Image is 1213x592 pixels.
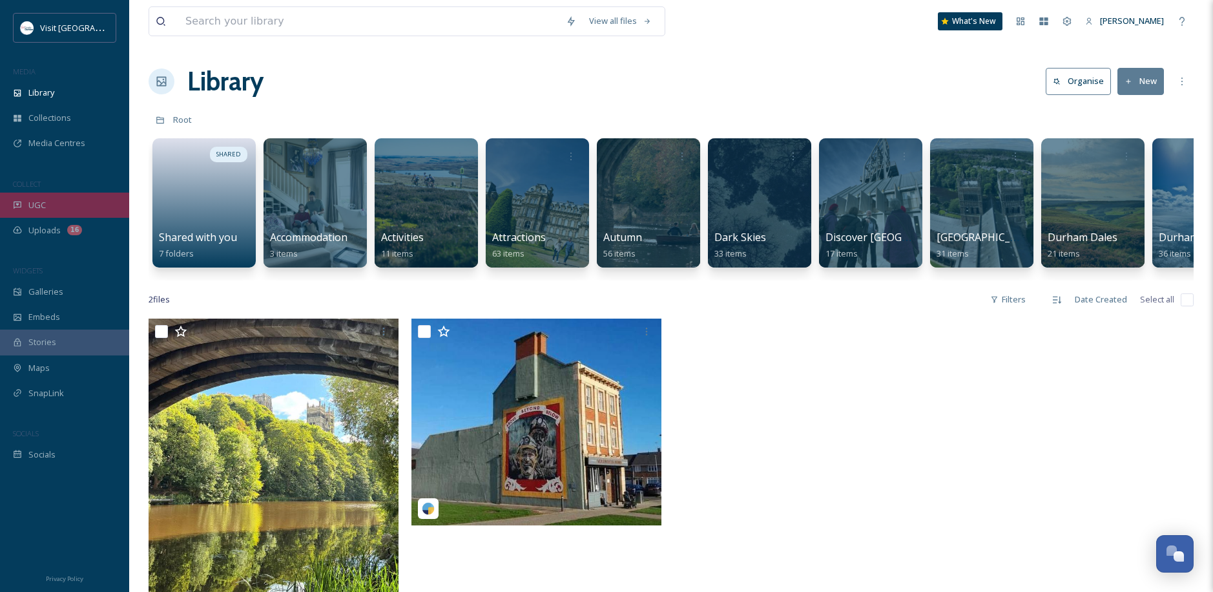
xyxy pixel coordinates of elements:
[825,230,974,244] span: Discover [GEOGRAPHIC_DATA]
[938,12,1002,30] a: What's New
[149,132,260,268] a: SHAREDShared with you7 folders
[1156,535,1194,573] button: Open Chat
[28,362,50,374] span: Maps
[714,231,766,259] a: Dark Skies33 items
[825,231,974,259] a: Discover [GEOGRAPHIC_DATA]17 items
[411,319,661,525] img: fabulousnorth-984625.webp
[1046,68,1111,94] button: Organise
[216,150,241,159] span: SHARED
[270,248,298,259] span: 3 items
[825,248,858,259] span: 17 items
[984,287,1032,312] div: Filters
[28,137,85,149] span: Media Centres
[1048,248,1080,259] span: 21 items
[603,248,636,259] span: 56 items
[1159,248,1191,259] span: 36 items
[714,248,747,259] span: 33 items
[28,387,64,399] span: SnapLink
[1100,15,1164,26] span: [PERSON_NAME]
[28,449,56,461] span: Socials
[28,336,56,348] span: Stories
[173,112,192,127] a: Root
[270,230,347,244] span: Accommodation
[21,21,34,34] img: 1680077135441.jpeg
[67,225,82,235] div: 16
[381,231,424,259] a: Activities11 items
[159,230,237,244] span: Shared with you
[270,231,347,259] a: Accommodation3 items
[159,248,194,259] span: 7 folders
[492,248,524,259] span: 63 items
[937,230,1041,244] span: [GEOGRAPHIC_DATA]
[40,21,140,34] span: Visit [GEOGRAPHIC_DATA]
[937,248,969,259] span: 31 items
[1140,293,1174,306] span: Select all
[173,114,192,125] span: Root
[381,230,424,244] span: Activities
[13,266,43,275] span: WIDGETS
[381,248,413,259] span: 11 items
[714,230,766,244] span: Dark Skies
[179,7,559,36] input: Search your library
[1068,287,1134,312] div: Date Created
[149,293,170,306] span: 2 file s
[1117,68,1164,94] button: New
[28,286,63,298] span: Galleries
[46,575,83,583] span: Privacy Policy
[13,67,36,76] span: MEDIA
[46,570,83,586] a: Privacy Policy
[1048,231,1117,259] a: Durham Dales21 items
[603,230,642,244] span: Autumn
[937,231,1041,259] a: [GEOGRAPHIC_DATA]31 items
[1079,8,1170,34] a: [PERSON_NAME]
[492,230,546,244] span: Attractions
[583,8,658,34] a: View all files
[13,179,41,189] span: COLLECT
[28,87,54,99] span: Library
[492,231,546,259] a: Attractions63 items
[1048,230,1117,244] span: Durham Dales
[187,62,264,101] a: Library
[13,428,39,438] span: SOCIALS
[422,502,435,515] img: snapsea-logo.png
[28,112,71,124] span: Collections
[603,231,642,259] a: Autumn56 items
[28,199,46,211] span: UGC
[28,311,60,323] span: Embeds
[28,224,61,237] span: Uploads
